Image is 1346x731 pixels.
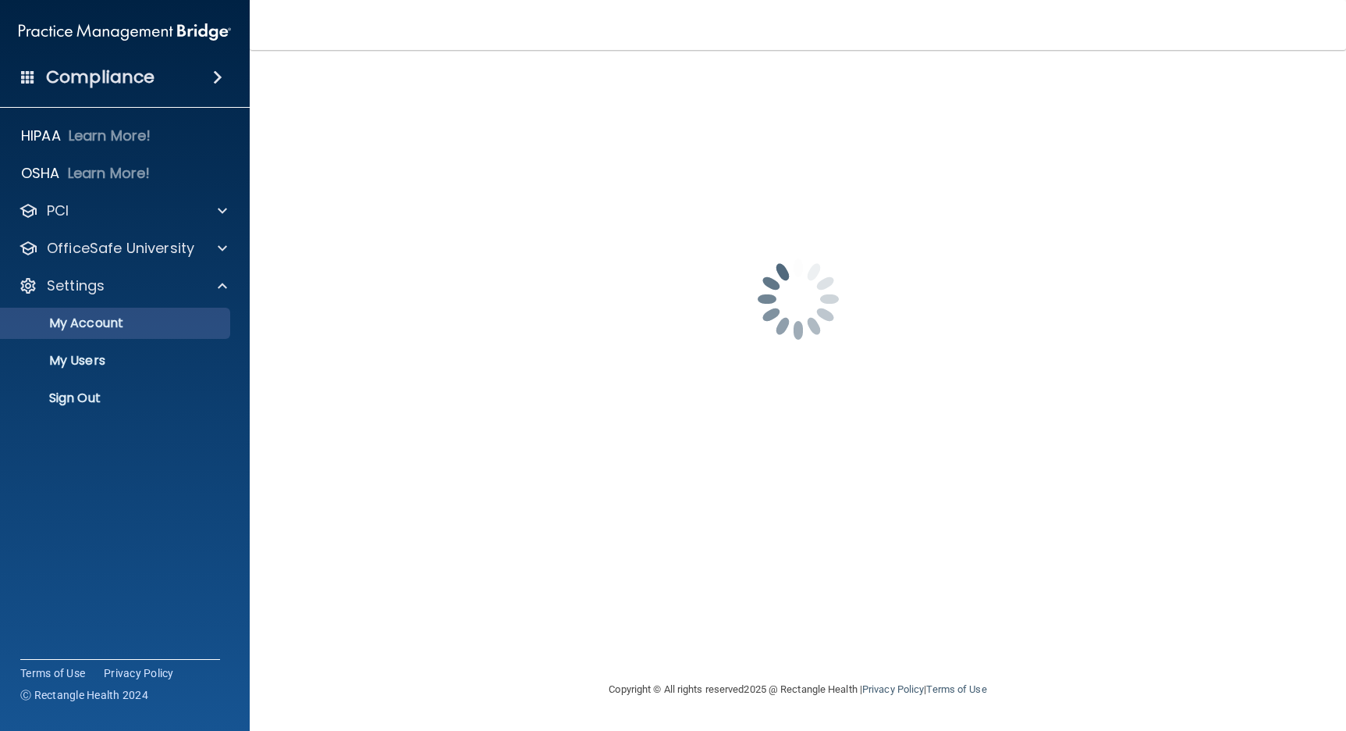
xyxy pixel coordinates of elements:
[104,665,174,681] a: Privacy Policy
[926,683,986,695] a: Terms of Use
[20,665,85,681] a: Terms of Use
[20,687,148,703] span: Ⓒ Rectangle Health 2024
[513,665,1083,715] div: Copyright © All rights reserved 2025 @ Rectangle Health | |
[19,16,231,48] img: PMB logo
[21,127,61,145] p: HIPAA
[47,239,194,258] p: OfficeSafe University
[10,353,223,369] p: My Users
[19,239,227,258] a: OfficeSafe University
[10,390,223,406] p: Sign Out
[21,164,60,183] p: OSHA
[47,201,69,220] p: PCI
[862,683,924,695] a: Privacy Policy
[47,276,105,295] p: Settings
[10,316,223,331] p: My Account
[69,127,151,145] p: Learn More!
[68,164,151,183] p: Learn More!
[19,276,227,295] a: Settings
[720,221,876,377] img: spinner.e123f6fc.gif
[46,66,154,88] h4: Compliance
[19,201,227,220] a: PCI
